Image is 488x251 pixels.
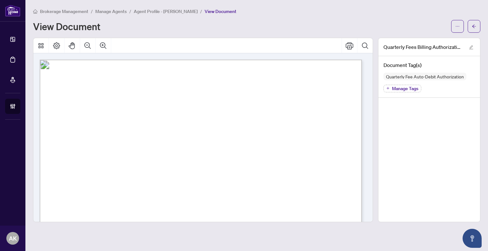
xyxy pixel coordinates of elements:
span: Brokerage Management [40,9,88,14]
h4: Document Tag(s) [383,61,475,69]
span: AK [9,234,17,243]
img: logo [5,5,20,17]
button: Manage Tags [383,85,421,92]
span: Quarterly Fee Auto-Debit Authorization [383,74,466,79]
span: home [33,9,37,14]
span: Manage Agents [95,9,127,14]
span: ellipsis [455,24,460,29]
li: / [91,8,93,15]
li: / [200,8,202,15]
span: Agent Profile - [PERSON_NAME] [134,9,198,14]
span: arrow-left [472,24,476,29]
button: Open asap [463,229,482,248]
span: Quarterly Fees Billing Authorization Form.pdf [383,43,463,51]
span: plus [386,87,390,90]
h1: View Document [33,21,100,31]
span: View Document [205,9,236,14]
span: edit [469,45,473,50]
li: / [129,8,131,15]
span: Manage Tags [392,86,418,91]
